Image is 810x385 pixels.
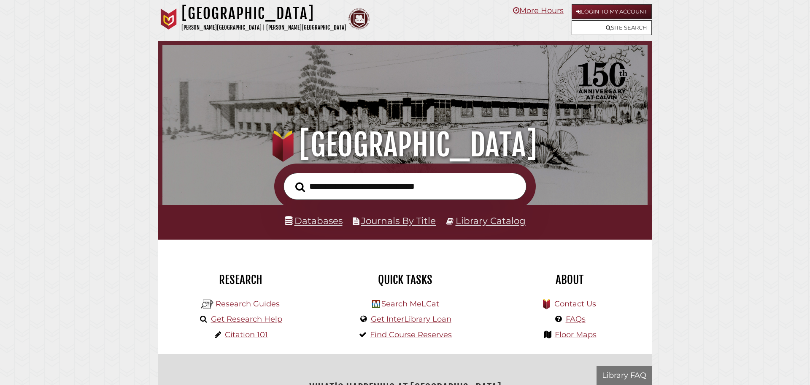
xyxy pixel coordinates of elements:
p: [PERSON_NAME][GEOGRAPHIC_DATA] | [PERSON_NAME][GEOGRAPHIC_DATA] [181,23,346,33]
h2: Quick Tasks [329,273,481,287]
a: Site Search [572,20,652,35]
a: FAQs [566,314,586,324]
h2: Research [165,273,316,287]
a: Databases [285,215,343,226]
a: Research Guides [216,299,280,309]
h1: [GEOGRAPHIC_DATA] [175,126,635,164]
i: Search [295,182,305,192]
a: Floor Maps [555,330,597,339]
img: Calvin University [158,8,179,30]
a: Login to My Account [572,4,652,19]
img: Calvin Theological Seminary [348,8,370,30]
a: Citation 101 [225,330,268,339]
h2: About [494,273,645,287]
h1: [GEOGRAPHIC_DATA] [181,4,346,23]
a: Get InterLibrary Loan [371,314,451,324]
a: Library Catalog [456,215,526,226]
a: Get Research Help [211,314,282,324]
img: Hekman Library Logo [372,300,380,308]
a: Contact Us [554,299,596,309]
a: Journals By Title [361,215,436,226]
a: Search MeLCat [381,299,439,309]
a: Find Course Reserves [370,330,452,339]
button: Search [291,180,309,195]
a: More Hours [513,6,564,15]
img: Hekman Library Logo [201,298,213,311]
